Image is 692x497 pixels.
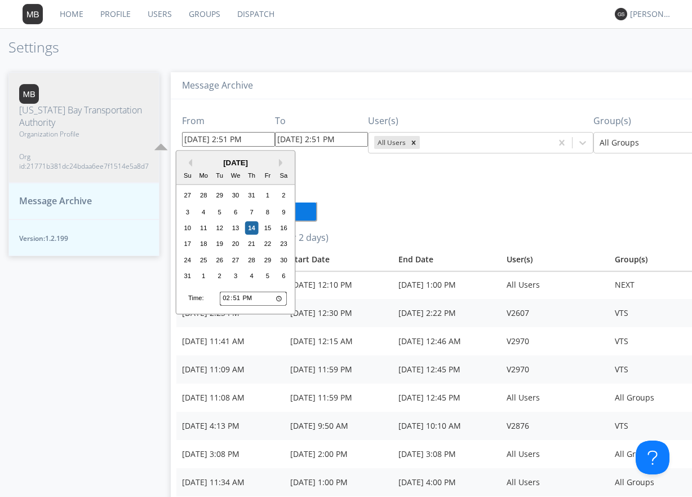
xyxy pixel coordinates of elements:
[507,279,604,291] div: All Users
[229,169,242,183] div: We
[8,183,159,219] button: Message Archive
[290,392,387,403] div: [DATE] 11:59 PM
[213,169,227,183] div: Tu
[398,307,495,319] div: [DATE] 2:22 PM
[181,221,194,235] div: Choose Sunday, August 10th, 2025
[182,448,279,460] div: [DATE] 3:08 PM
[261,237,274,251] div: Choose Friday, August 22nd, 2025
[290,477,387,488] div: [DATE] 1:00 PM
[374,136,407,149] div: All Users
[261,205,274,219] div: Choose Friday, August 8th, 2025
[290,307,387,319] div: [DATE] 12:30 PM
[197,221,210,235] div: Choose Monday, August 11th, 2025
[197,205,210,219] div: Choose Monday, August 4th, 2025
[8,72,159,183] button: [US_STATE] Bay Transportation AuthorityOrganization ProfileOrg id:21771b381dc24bdaa6ee7f1514e5a8d7
[23,4,43,24] img: 373638.png
[261,189,274,203] div: Choose Friday, August 1st, 2025
[197,270,210,283] div: Choose Monday, September 1st, 2025
[290,448,387,460] div: [DATE] 2:00 PM
[19,234,149,243] span: Version: 1.2.199
[261,169,274,183] div: Fr
[181,237,194,251] div: Choose Sunday, August 17th, 2025
[636,441,669,474] iframe: Toggle Customer Support
[277,189,291,203] div: Choose Saturday, August 2nd, 2025
[290,420,387,432] div: [DATE] 9:50 AM
[245,189,259,203] div: Choose Thursday, July 31st, 2025
[290,279,387,291] div: [DATE] 12:10 PM
[19,195,92,208] span: Message Archive
[630,8,672,20] div: [PERSON_NAME]
[245,169,259,183] div: Th
[261,221,274,235] div: Choose Friday, August 15th, 2025
[213,189,227,203] div: Choose Tuesday, July 29th, 2025
[507,307,604,319] div: V2607
[279,159,287,167] button: Next Month
[261,270,274,283] div: Choose Friday, September 5th, 2025
[229,253,242,267] div: Choose Wednesday, August 27th, 2025
[507,448,604,460] div: All Users
[181,189,194,203] div: Choose Sunday, July 27th, 2025
[19,104,149,130] span: [US_STATE] Bay Transportation Authority
[197,189,210,203] div: Choose Monday, July 28th, 2025
[615,8,627,20] img: 373638.png
[19,129,149,139] span: Organization Profile
[245,270,259,283] div: Choose Thursday, September 4th, 2025
[407,136,420,149] div: Remove All Users
[277,169,291,183] div: Sa
[261,253,274,267] div: Choose Friday, August 29th, 2025
[229,270,242,283] div: Choose Wednesday, September 3rd, 2025
[501,248,609,271] th: User(s)
[181,253,194,267] div: Choose Sunday, August 24th, 2025
[213,237,227,251] div: Choose Tuesday, August 19th, 2025
[277,237,291,251] div: Choose Saturday, August 23rd, 2025
[398,392,495,403] div: [DATE] 12:45 PM
[180,188,292,284] div: month 2025-08
[181,169,194,183] div: Su
[181,270,194,283] div: Choose Sunday, August 31st, 2025
[398,477,495,488] div: [DATE] 4:00 PM
[507,364,604,375] div: V2970
[275,116,368,126] h3: To
[285,248,393,271] th: Toggle SortBy
[290,336,387,347] div: [DATE] 12:15 AM
[182,392,279,403] div: [DATE] 11:08 AM
[229,221,242,235] div: Choose Wednesday, August 13th, 2025
[398,448,495,460] div: [DATE] 3:08 PM
[393,248,501,271] th: Toggle SortBy
[507,477,604,488] div: All Users
[19,84,39,104] img: 373638.png
[398,420,495,432] div: [DATE] 10:10 AM
[184,159,192,167] button: Previous Month
[197,169,210,183] div: Mo
[220,291,287,306] input: Time
[277,253,291,267] div: Choose Saturday, August 30th, 2025
[8,219,159,256] button: Version:1.2.199
[197,237,210,251] div: Choose Monday, August 18th, 2025
[182,336,279,347] div: [DATE] 11:41 AM
[176,157,295,168] div: [DATE]
[213,270,227,283] div: Choose Tuesday, September 2nd, 2025
[188,294,204,303] div: Time:
[398,336,495,347] div: [DATE] 12:46 AM
[182,364,279,375] div: [DATE] 11:09 AM
[245,237,259,251] div: Choose Thursday, August 21st, 2025
[507,392,604,403] div: All Users
[507,336,604,347] div: V2970
[182,116,275,126] h3: From
[245,253,259,267] div: Choose Thursday, August 28th, 2025
[197,253,210,267] div: Choose Monday, August 25th, 2025
[182,420,279,432] div: [DATE] 4:13 PM
[182,477,279,488] div: [DATE] 11:34 AM
[277,270,291,283] div: Choose Saturday, September 6th, 2025
[229,237,242,251] div: Choose Wednesday, August 20th, 2025
[181,205,194,219] div: Choose Sunday, August 3rd, 2025
[213,221,227,235] div: Choose Tuesday, August 12th, 2025
[507,420,604,432] div: V2876
[19,152,149,171] span: Org id: 21771b381dc24bdaa6ee7f1514e5a8d7
[245,205,259,219] div: Choose Thursday, August 7th, 2025
[277,205,291,219] div: Choose Saturday, August 9th, 2025
[277,221,291,235] div: Choose Saturday, August 16th, 2025
[213,205,227,219] div: Choose Tuesday, August 5th, 2025
[368,116,593,126] h3: User(s)
[229,205,242,219] div: Choose Wednesday, August 6th, 2025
